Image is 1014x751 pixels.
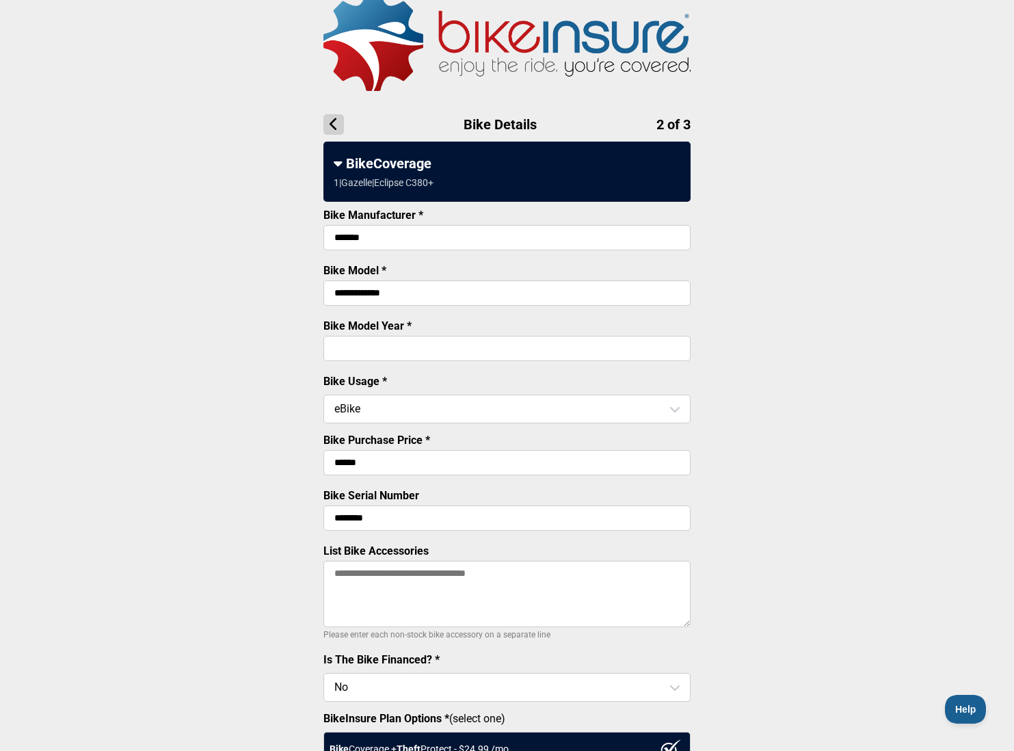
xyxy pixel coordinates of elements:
[323,209,423,222] label: Bike Manufacturer *
[323,319,412,332] label: Bike Model Year *
[656,116,691,133] span: 2 of 3
[334,155,680,172] div: BikeCoverage
[945,695,987,724] iframe: Toggle Customer Support
[323,114,691,135] h1: Bike Details
[334,177,433,188] div: 1 | Gazelle | Eclipse C380+
[323,712,449,725] strong: BikeInsure Plan Options *
[323,434,430,447] label: Bike Purchase Price *
[323,375,387,388] label: Bike Usage *
[323,653,440,666] label: Is The Bike Financed? *
[323,489,419,502] label: Bike Serial Number
[323,264,386,277] label: Bike Model *
[323,627,691,643] p: Please enter each non-stock bike accessory on a separate line
[323,712,691,725] label: (select one)
[323,544,429,557] label: List Bike Accessories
